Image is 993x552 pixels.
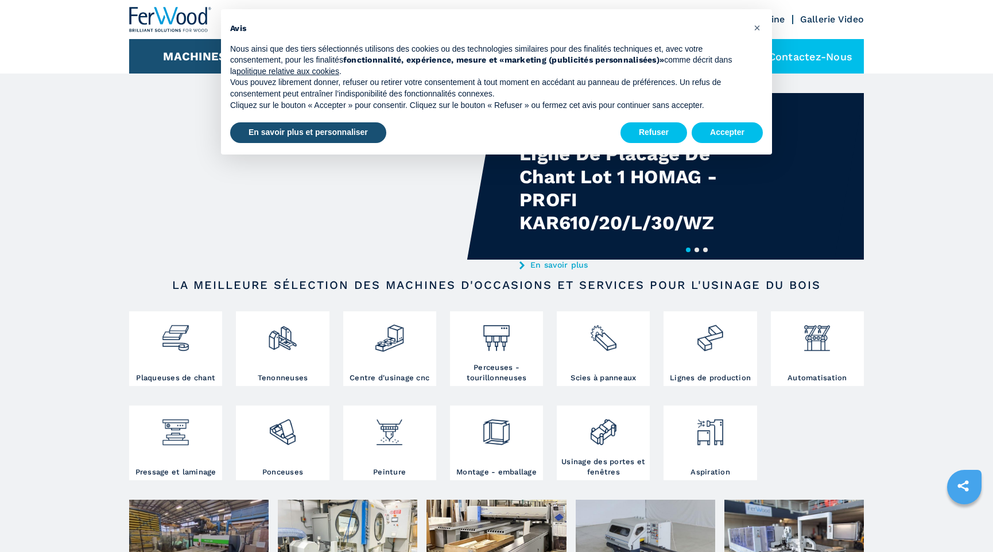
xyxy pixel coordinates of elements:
button: Fermer cet avis [748,18,766,37]
h3: Montage - emballage [456,467,537,477]
a: Perceuses - tourillonneuses [450,311,543,386]
a: Gallerie Video [800,14,864,25]
button: En savoir plus et personnaliser [230,122,386,143]
img: centro_di_lavoro_cnc_2.png [374,314,405,353]
h3: Peinture [373,467,406,477]
strong: fonctionnalité, expérience, mesure et «marketing (publicités personnalisées)» [343,55,664,64]
img: automazione.png [802,314,832,353]
img: bordatrici_1.png [160,314,191,353]
a: Automatisation [771,311,864,386]
a: En savoir plus [519,260,744,269]
a: Lignes de production [664,311,757,386]
img: sezionatrici_2.png [588,314,619,353]
img: pressa-strettoia.png [160,408,191,447]
a: sharethis [949,472,978,500]
button: 2 [695,248,699,252]
h2: Avis [230,23,744,34]
img: montaggio_imballaggio_2.png [481,408,511,447]
a: Aspiration [664,406,757,480]
h3: Automatisation [788,373,847,383]
a: Montage - emballage [450,406,543,480]
img: levigatrici_2.png [267,408,298,447]
a: Peinture [343,406,436,480]
img: verniciatura_1.png [374,408,405,447]
a: Pressage et laminage [129,406,222,480]
video: Your browser does not support the video tag. [129,93,496,260]
h3: Scies à panneaux [571,373,636,383]
p: Cliquez sur le bouton « Accepter » pour consentir. Cliquez sur le bouton « Refuser » ou fermez ce... [230,100,744,111]
p: Nous ainsi que des tiers sélectionnés utilisons des cookies ou des technologies similaires pour d... [230,44,744,78]
a: politique relative aux cookies [236,67,339,76]
button: Accepter [692,122,763,143]
a: Plaqueuses de chant [129,311,222,386]
a: Ponceuses [236,406,329,480]
button: 1 [686,248,691,252]
h2: LA MEILLEURE SÉLECTION DES MACHINES D'OCCASIONS ET SERVICES POUR L'USINAGE DU BOIS [166,278,827,292]
a: Tenonneuses [236,311,329,386]
button: 3 [703,248,708,252]
span: × [754,21,761,34]
img: lavorazione_porte_finestre_2.png [588,408,619,447]
a: Usinage des portes et fenêtres [557,406,650,480]
h3: Perceuses - tourillonneuses [453,362,540,383]
img: foratrici_inseritrici_2.png [481,314,511,353]
h3: Ponceuses [262,467,303,477]
img: squadratrici_2.png [267,314,298,353]
p: Vous pouvez librement donner, refuser ou retirer votre consentement à tout moment en accédant au ... [230,77,744,99]
h3: Aspiration [691,467,730,477]
h3: Pressage et laminage [135,467,216,477]
button: Refuser [620,122,687,143]
h3: Centre d'usinage cnc [350,373,429,383]
img: aspirazione_1.png [695,408,726,447]
a: Centre d'usinage cnc [343,311,436,386]
img: Ferwood [129,7,212,32]
h3: Tenonneuses [258,373,308,383]
div: Contactez-nous [740,39,864,74]
h3: Plaqueuses de chant [136,373,215,383]
img: linee_di_produzione_2.png [695,314,726,353]
a: Scies à panneaux [557,311,650,386]
h3: Lignes de production [670,373,751,383]
button: Machines [163,49,226,63]
h3: Usinage des portes et fenêtres [560,457,647,477]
